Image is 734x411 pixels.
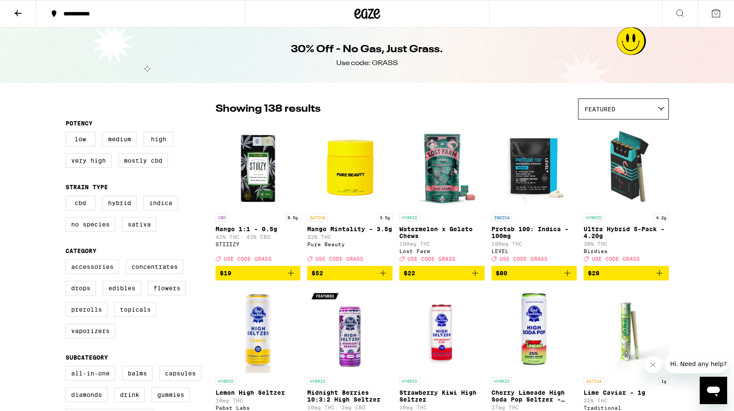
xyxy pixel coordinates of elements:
[216,377,236,385] p: HYBRID
[584,287,669,373] img: Traditional - Lime Caviar - 1g
[491,124,577,209] img: LEVEL - Protab 100: Indica - 100mg
[216,124,301,266] a: Open page for Mango 1:1 - 0.5g from STIIIZY
[66,247,96,254] legend: Category
[216,124,301,209] img: STIIIZY - Mango 1:1 - 0.5g
[220,270,231,277] span: $19
[584,241,669,247] p: 30% THC
[216,226,301,232] p: Mango 1:1 - 0.5g
[399,405,485,410] p: 10mg THC
[399,241,485,247] p: 100mg THC
[653,214,669,221] p: 4.2g
[491,241,577,247] p: 100mg THC
[491,405,577,410] p: 27mg THC
[588,270,599,277] span: $28
[66,324,115,338] label: Vaporizers
[66,132,96,146] label: Low
[152,387,190,402] label: Gummies
[584,377,604,385] p: SATIVA
[491,377,512,385] p: HYBRID
[307,124,392,209] img: Pure Beauty - Mango Mintality - 3.5g
[491,266,577,280] button: Add to bag
[66,153,111,168] label: Very High
[144,196,178,210] label: Indica
[584,398,669,403] p: 21% THC
[584,266,669,280] button: Add to bag
[216,398,301,403] p: 10mg THC
[659,377,669,385] p: 1g
[307,241,392,247] div: Pure Beauty
[399,124,485,209] img: Lost Farm - Watermelon x Gelato Chews
[216,102,321,116] p: Showing 138 results
[312,270,323,277] span: $52
[216,405,301,411] div: Pabst Labs
[224,256,272,262] span: USE CODE GRASS
[307,389,392,403] p: Midnight Berries 10:3:2 High Seltzer
[216,241,301,247] div: STIIIZY
[592,256,640,262] span: USE CODE GRASS
[66,184,108,191] legend: Strain Type
[114,302,156,317] label: Topicals
[216,287,301,373] img: Pabst Labs - Lemon High Seltzer
[66,366,115,381] label: All-In-One
[584,124,669,266] a: Open page for Ultra Hybrid 5-Pack - 4.20g from Birdies
[404,270,415,277] span: $22
[307,226,392,232] p: Mango Mintality - 3.5g
[114,387,145,402] label: Drink
[66,387,108,402] label: Diamonds
[216,389,301,396] p: Lemon High Seltzer
[491,214,512,221] p: INDICA
[644,356,662,373] iframe: Close message
[500,256,548,262] span: USE CODE GRASS
[665,354,727,373] iframe: Message from company
[148,281,186,295] label: Flowers
[700,377,727,404] iframe: Button to launch messaging window
[307,287,392,373] img: Pabst Labs - Midnight Berries 10:3:2 High Seltzer
[122,366,153,381] label: Balms
[307,266,392,280] button: Add to bag
[307,214,328,221] p: SATIVA
[377,214,392,221] p: 3.5g
[102,196,137,210] label: Hybrid
[66,120,93,127] legend: Potency
[216,266,301,280] button: Add to bag
[491,389,577,403] p: Cherry Limeade High Soda Pop Seltzer - 25mg
[399,389,485,403] p: Strawberry Kiwi High Seltzer
[66,217,115,232] label: No Species
[584,248,669,254] div: Birdies
[216,234,301,240] p: 42% THC: 43% CBD
[307,405,392,410] p: 10mg THC: 2mg CBD
[159,366,201,381] label: Capsules
[285,214,300,221] p: 0.5g
[584,106,615,113] span: Featured
[307,377,328,385] p: HYBRID
[491,226,577,239] p: Protab 100: Indica - 100mg
[291,42,443,57] h1: 30% Off - No Gas, Just Grass.
[399,226,485,239] p: Watermelon x Gelato Chews
[102,132,137,146] label: Medium
[399,377,420,385] p: HYBRID
[66,196,96,210] label: CBD
[126,259,183,274] label: Concentrates
[103,281,141,295] label: Edibles
[491,248,577,254] div: LEVEL
[407,256,455,262] span: USE CODE GRASS
[584,226,669,239] p: Ultra Hybrid 5-Pack - 4.20g
[118,153,168,168] label: Mostly CBD
[584,124,669,209] img: Birdies - Ultra Hybrid 5-Pack - 4.20g
[584,389,669,396] p: Lime Caviar - 1g
[399,287,485,373] img: Pabst Labs - Strawberry Kiwi High Seltzer
[66,281,96,295] label: Drops
[315,256,363,262] span: USE CODE GRASS
[66,354,108,361] legend: Subcategory
[491,287,577,373] img: Pabst Labs - Cherry Limeade High Soda Pop Seltzer - 25mg
[399,248,485,254] div: Lost Farm
[491,124,577,266] a: Open page for Protab 100: Indica - 100mg from LEVEL
[399,214,420,221] p: HYBRID
[496,270,507,277] span: $80
[584,214,604,221] p: HYBRID
[66,302,108,317] label: Prerolls
[336,59,398,68] div: Use code: GRASS
[399,266,485,280] button: Add to bag
[122,217,156,232] label: Sativa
